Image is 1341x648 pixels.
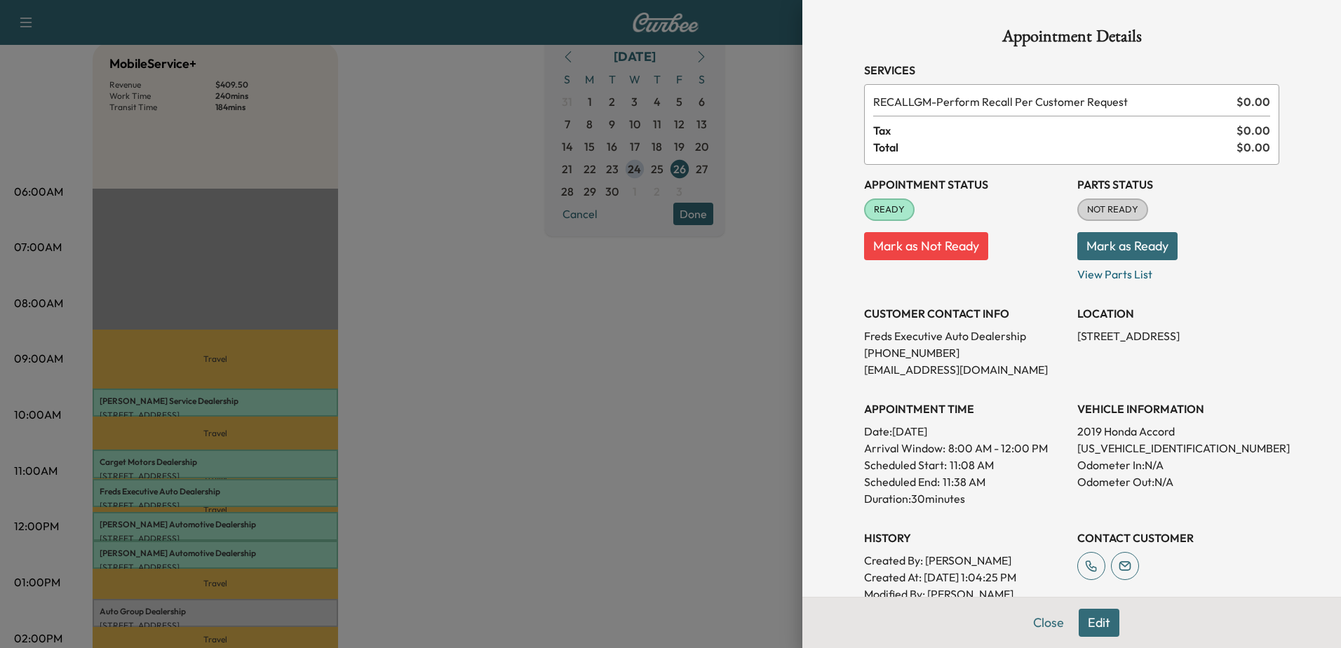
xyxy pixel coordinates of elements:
[1077,260,1279,283] p: View Parts List
[1236,139,1270,156] span: $ 0.00
[864,529,1066,546] h3: History
[864,569,1066,586] p: Created At : [DATE] 1:04:25 PM
[1077,457,1279,473] p: Odometer In: N/A
[1077,440,1279,457] p: [US_VEHICLE_IDENTIFICATION_NUMBER]
[1077,473,1279,490] p: Odometer Out: N/A
[1236,93,1270,110] span: $ 0.00
[1077,305,1279,322] h3: LOCATION
[864,305,1066,322] h3: CUSTOMER CONTACT INFO
[873,139,1236,156] span: Total
[864,62,1279,79] h3: Services
[864,400,1066,417] h3: APPOINTMENT TIME
[864,328,1066,344] p: Freds Executive Auto Dealership
[950,457,994,473] p: 11:08 AM
[1079,609,1119,637] button: Edit
[1077,400,1279,417] h3: VEHICLE INFORMATION
[864,490,1066,507] p: Duration: 30 minutes
[943,473,985,490] p: 11:38 AM
[864,457,947,473] p: Scheduled Start:
[1236,122,1270,139] span: $ 0.00
[864,473,940,490] p: Scheduled End:
[864,552,1066,569] p: Created By : [PERSON_NAME]
[1024,609,1073,637] button: Close
[864,361,1066,378] p: [EMAIL_ADDRESS][DOMAIN_NAME]
[1077,232,1178,260] button: Mark as Ready
[873,93,1231,110] span: Perform Recall Per Customer Request
[865,203,913,217] span: READY
[948,440,1048,457] span: 8:00 AM - 12:00 PM
[864,232,988,260] button: Mark as Not Ready
[873,122,1236,139] span: Tax
[864,423,1066,440] p: Date: [DATE]
[1077,529,1279,546] h3: CONTACT CUSTOMER
[1077,423,1279,440] p: 2019 Honda Accord
[864,344,1066,361] p: [PHONE_NUMBER]
[864,586,1066,602] p: Modified By : [PERSON_NAME]
[1077,328,1279,344] p: [STREET_ADDRESS]
[1079,203,1147,217] span: NOT READY
[864,28,1279,50] h1: Appointment Details
[864,440,1066,457] p: Arrival Window:
[864,176,1066,193] h3: Appointment Status
[1077,176,1279,193] h3: Parts Status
